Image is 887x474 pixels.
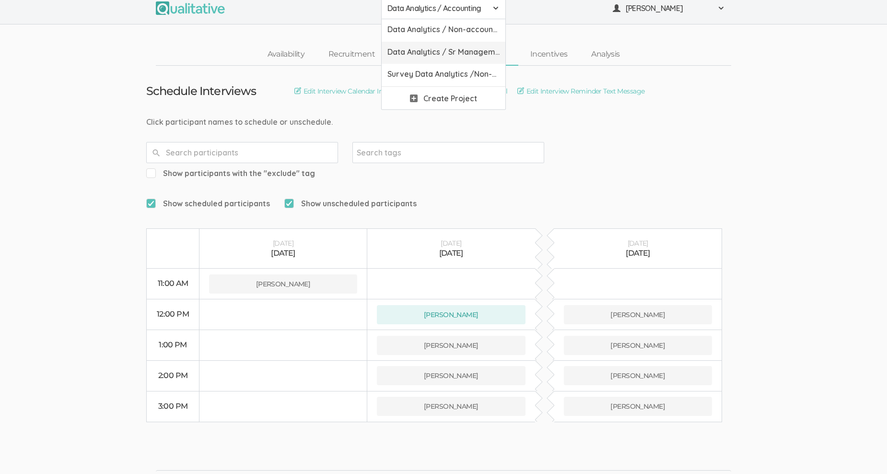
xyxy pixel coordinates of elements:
[626,3,712,14] span: [PERSON_NAME]
[294,86,394,96] a: Edit Interview Calendar Invite
[387,47,500,58] span: Data Analytics / Sr Management
[564,248,712,259] div: [DATE]
[382,87,505,109] a: Create Project
[284,198,417,209] span: Show unscheduled participants
[387,69,500,80] span: Survey Data Analytics /Non-accounting
[382,19,505,42] a: Data Analytics / Non-accounting
[256,44,316,65] a: Availability
[316,44,387,65] a: Recruitment
[564,336,712,355] button: [PERSON_NAME]
[377,336,525,355] button: [PERSON_NAME]
[382,42,505,64] a: Data Analytics / Sr Management
[209,248,357,259] div: [DATE]
[579,44,631,65] a: Analysis
[156,401,189,412] div: 3:00 PM
[564,366,712,385] button: [PERSON_NAME]
[564,305,712,324] button: [PERSON_NAME]
[156,340,189,351] div: 1:00 PM
[156,309,189,320] div: 12:00 PM
[156,1,225,15] img: Qualitative
[564,238,712,248] div: [DATE]
[564,397,712,416] button: [PERSON_NAME]
[146,198,270,209] span: Show scheduled participants
[209,274,357,294] button: [PERSON_NAME]
[377,248,525,259] div: [DATE]
[423,93,477,104] span: Create Project
[839,428,887,474] iframe: Chat Widget
[377,305,525,324] button: [PERSON_NAME]
[377,397,525,416] button: [PERSON_NAME]
[146,117,741,128] div: Click participant names to schedule or unschedule.
[156,278,189,289] div: 11:00 AM
[517,86,645,96] a: Edit Interview Reminder Text Message
[146,85,256,97] h3: Schedule Interviews
[377,238,525,248] div: [DATE]
[387,3,487,14] span: Data Analytics / Accounting
[146,168,315,179] span: Show participants with the "exclude" tag
[382,64,505,86] a: Survey Data Analytics /Non-accounting
[410,95,418,102] img: plus.svg
[377,366,525,385] button: [PERSON_NAME]
[209,238,357,248] div: [DATE]
[146,142,338,163] input: Search participants
[156,370,189,381] div: 2:00 PM
[357,146,417,159] input: Search tags
[387,24,500,35] span: Data Analytics / Non-accounting
[518,44,580,65] a: Incentives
